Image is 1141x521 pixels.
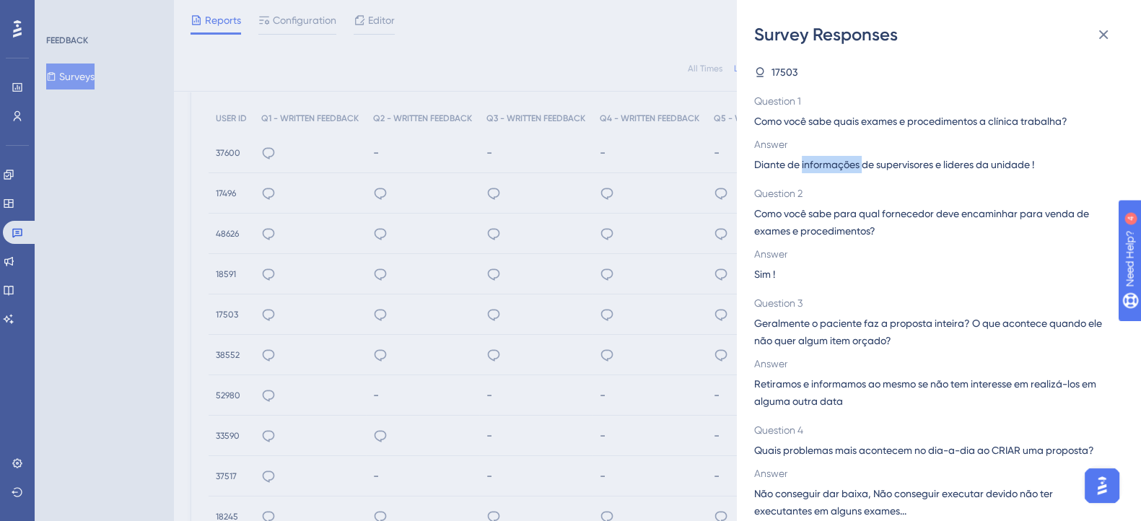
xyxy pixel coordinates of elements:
span: Retiramos e informamos ao mesmo se não tem interesse em realizá-los em alguma outra data [754,375,1112,410]
span: Sim ! [754,266,775,283]
span: Diante de informações de supervisores e lideres da unidade ! [754,156,1034,173]
span: Answer [754,136,1112,153]
span: Não conseguir dar baixa, Não conseguir executar devido não ter executantes em alguns exames... [754,485,1112,520]
iframe: UserGuiding AI Assistant Launcher [1080,464,1124,507]
span: Quais problemas mais acontecem no dia-a-dia ao CRIAR uma proposta? [754,442,1112,459]
span: Como você sabe para qual fornecedor deve encaminhar para venda de exames e procedimentos? [754,205,1112,240]
span: Geralmente o paciente faz a proposta inteira? O que acontece quando ele não quer algum item orçado? [754,315,1112,349]
span: Answer [754,245,1112,263]
span: Question 2 [754,185,1112,202]
span: Como você sabe quais exames e procedimentos a clínica trabalha? [754,113,1112,130]
span: Answer [754,465,1112,482]
span: 17503 [771,64,797,81]
span: Need Help? [34,4,90,21]
div: Survey Responses [754,23,1124,46]
div: 4 [100,7,105,19]
span: Question 3 [754,294,1112,312]
span: Answer [754,355,1112,372]
span: Question 1 [754,92,1112,110]
span: Question 4 [754,421,1112,439]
